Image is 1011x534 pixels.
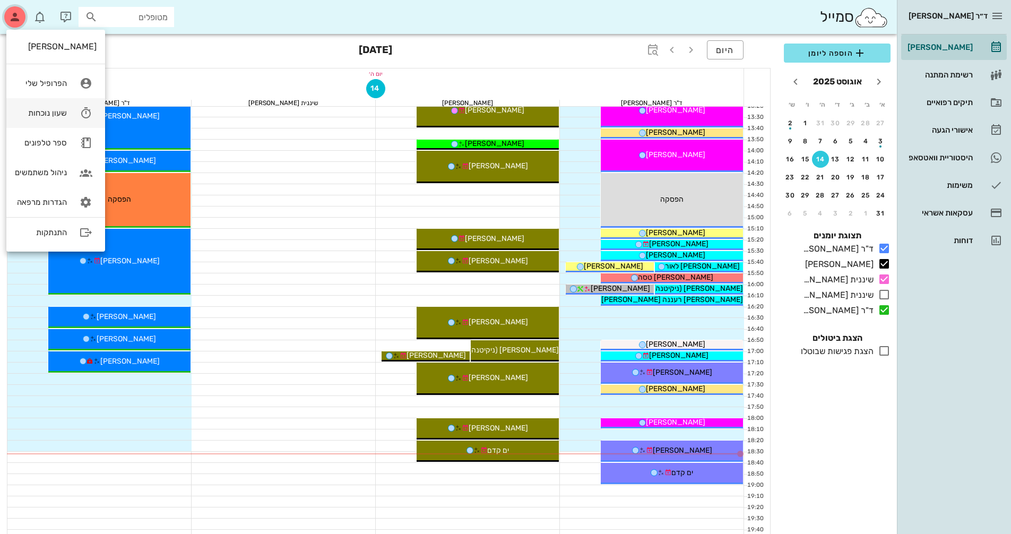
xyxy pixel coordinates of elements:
div: 28 [858,119,875,127]
div: 15:50 [744,269,766,278]
span: [PERSON_NAME] רעננה [PERSON_NAME] kohn [583,295,743,304]
button: 21 [812,169,829,186]
div: 17:20 [744,369,766,378]
h4: הצגת ביטולים [784,332,891,344]
div: אישורי הגעה [905,126,973,134]
span: [PERSON_NAME] [100,111,160,120]
span: [PERSON_NAME] [584,262,643,271]
div: עסקאות אשראי [905,209,973,217]
th: ג׳ [845,96,859,114]
span: [PERSON_NAME] [469,424,528,433]
div: 13:30 [744,113,766,122]
a: תיקים רפואיים [901,90,1007,115]
a: דוחות [901,228,1007,253]
span: [PERSON_NAME] [646,384,705,393]
button: 28 [858,115,875,132]
div: 20 [827,174,844,181]
span: הוספה ליומן [792,47,882,59]
button: 3 [827,205,844,222]
button: 19 [842,169,859,186]
div: 17 [872,174,889,181]
span: [PERSON_NAME] [646,106,705,115]
button: 4 [812,205,829,222]
div: 21 [812,174,829,181]
span: [PERSON_NAME] [100,357,160,366]
h4: תצוגת יומנים [784,229,891,242]
div: 15 [797,156,814,163]
div: 19:10 [744,492,766,501]
button: 28 [812,187,829,204]
button: 14 [812,151,829,168]
span: [PERSON_NAME] [646,228,705,237]
div: דוחות [905,236,973,245]
span: 14 [367,84,385,93]
div: 30 [782,192,799,199]
button: 15 [797,151,814,168]
button: 10 [872,151,889,168]
div: 16:20 [744,303,766,312]
div: 18:30 [744,447,766,457]
div: שיננית [PERSON_NAME] [192,100,375,106]
span: [PERSON_NAME] [653,446,712,455]
div: ספר טלפונים [15,138,67,148]
div: 18 [858,174,875,181]
div: 9 [782,137,799,145]
div: 23 [782,174,799,181]
div: הצגת פגישות שבוטלו [797,345,874,358]
button: 1 [858,205,875,222]
div: 1 [797,119,814,127]
div: 18:00 [744,414,766,423]
div: 19:30 [744,514,766,523]
span: [PERSON_NAME] [469,161,528,170]
th: א׳ [876,96,889,114]
div: 14:10 [744,158,766,167]
div: 16:40 [744,325,766,334]
button: 5 [797,205,814,222]
div: 17:40 [744,392,766,401]
span: [PERSON_NAME] (ניקיטנה) [469,346,559,355]
div: 16:30 [744,314,766,323]
button: 9 [782,133,799,150]
div: 15:00 [744,213,766,222]
span: [PERSON_NAME] [646,418,705,427]
button: חודש שעבר [869,72,888,91]
button: הוספה ליומן [784,44,891,63]
a: אישורי הגעה [901,117,1007,143]
div: 19:00 [744,481,766,490]
div: 3 [872,137,889,145]
div: משימות [905,181,973,190]
div: 17:10 [744,358,766,367]
span: היום [716,45,735,55]
div: הגדרות מרפאה [15,197,67,207]
button: 27 [827,187,844,204]
div: ד"ר [PERSON_NAME] [799,304,874,317]
div: שיננית [PERSON_NAME] [799,289,874,302]
div: רשימת המתנה [905,71,973,79]
span: [PERSON_NAME] (ניקיטנה) [653,284,743,293]
div: 18:50 [744,470,766,479]
button: 7 [812,133,829,150]
button: 4 [858,133,875,150]
button: היום [707,40,744,59]
button: 31 [872,205,889,222]
div: [PERSON_NAME] [15,41,97,51]
button: 2 [782,115,799,132]
span: [PERSON_NAME] [97,312,156,321]
span: [PERSON_NAME] [646,150,705,159]
div: [PERSON_NAME] [905,43,973,51]
div: יום ה׳ [7,68,744,79]
button: 24 [872,187,889,204]
div: שיננית [PERSON_NAME] [799,273,874,286]
span: ד״ר [PERSON_NAME] [909,11,988,21]
div: 17:50 [744,403,766,412]
div: 12 [842,156,859,163]
span: [PERSON_NAME] [469,256,528,265]
span: [PERSON_NAME] [649,239,708,248]
div: 27 [872,119,889,127]
button: 30 [827,115,844,132]
button: 29 [842,115,859,132]
div: 5 [842,137,859,145]
img: SmileCloud logo [854,7,888,28]
div: 15:30 [744,247,766,256]
div: 29 [842,119,859,127]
